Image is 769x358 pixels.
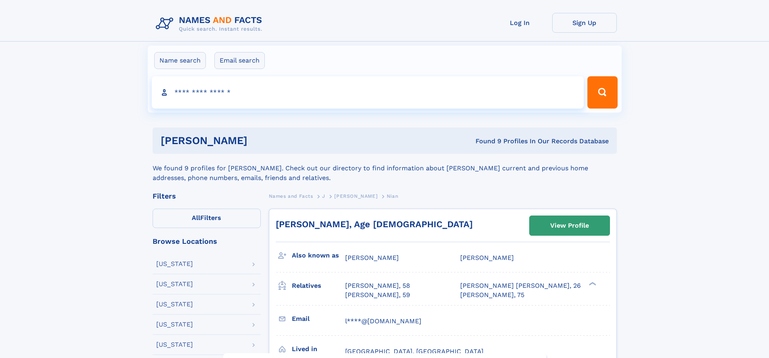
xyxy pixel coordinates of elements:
[156,341,193,348] div: [US_STATE]
[161,136,362,146] h1: [PERSON_NAME]
[334,191,377,201] a: [PERSON_NAME]
[387,193,398,199] span: Nian
[530,216,610,235] a: View Profile
[322,191,325,201] a: J
[156,321,193,328] div: [US_STATE]
[334,193,377,199] span: [PERSON_NAME]
[292,249,345,262] h3: Also known as
[152,76,584,109] input: search input
[156,301,193,308] div: [US_STATE]
[156,281,193,287] div: [US_STATE]
[587,281,597,287] div: ❯
[153,154,617,183] div: We found 9 profiles for [PERSON_NAME]. Check out our directory to find information about [PERSON_...
[154,52,206,69] label: Name search
[214,52,265,69] label: Email search
[460,254,514,262] span: [PERSON_NAME]
[361,137,609,146] div: Found 9 Profiles In Our Records Database
[460,281,581,290] a: [PERSON_NAME] [PERSON_NAME], 26
[345,291,410,299] a: [PERSON_NAME], 59
[460,291,524,299] a: [PERSON_NAME], 75
[269,191,313,201] a: Names and Facts
[292,279,345,293] h3: Relatives
[276,219,473,229] a: [PERSON_NAME], Age [DEMOGRAPHIC_DATA]
[153,238,261,245] div: Browse Locations
[587,76,617,109] button: Search Button
[488,13,552,33] a: Log In
[192,214,200,222] span: All
[550,216,589,235] div: View Profile
[153,193,261,200] div: Filters
[156,261,193,267] div: [US_STATE]
[345,348,484,355] span: [GEOGRAPHIC_DATA], [GEOGRAPHIC_DATA]
[153,209,261,228] label: Filters
[345,254,399,262] span: [PERSON_NAME]
[292,342,345,356] h3: Lived in
[552,13,617,33] a: Sign Up
[322,193,325,199] span: J
[153,13,269,35] img: Logo Names and Facts
[292,312,345,326] h3: Email
[345,281,410,290] a: [PERSON_NAME], 58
